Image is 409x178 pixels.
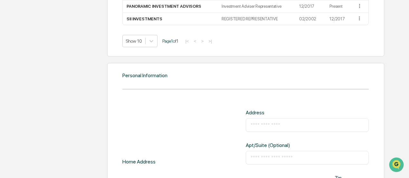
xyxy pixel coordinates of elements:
[4,91,43,102] a: 🔎Data Lookup
[192,38,198,44] button: <
[295,0,326,13] td: 12/2017
[44,79,82,90] a: 🗄️Attestations
[22,49,106,56] div: Start new chat
[6,13,117,24] p: How can we help?
[122,72,167,79] div: Personal Information
[206,38,214,44] button: >|
[4,79,44,90] a: 🖐️Preclearance
[13,93,41,100] span: Data Lookup
[6,94,12,99] div: 🔎
[246,142,301,148] div: Apt/Suite (Optional)
[64,109,78,114] span: Pylon
[6,82,12,87] div: 🖐️
[6,49,18,61] img: 1746055101610-c473b297-6a78-478c-a979-82029cc54cd1
[45,109,78,114] a: Powered byPylon
[388,157,406,174] iframe: Open customer support
[326,0,353,13] td: Present
[295,13,326,25] td: 02/2002
[326,13,353,25] td: 12/2017
[123,13,218,25] td: SIl INVESTMENTS
[246,110,301,116] div: Address
[199,38,205,44] button: >
[183,38,191,44] button: |<
[53,81,80,88] span: Attestations
[218,0,295,13] td: Investment Adviser Representative
[109,51,117,59] button: Start new chat
[218,13,295,25] td: REGISTERED REPRESENTATIVE
[123,0,218,13] td: PANORAMIC INVESTMENT ADVISORS
[162,38,178,44] span: Page 1 of 1
[22,56,81,61] div: We're available if you need us!
[13,81,42,88] span: Preclearance
[47,82,52,87] div: 🗄️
